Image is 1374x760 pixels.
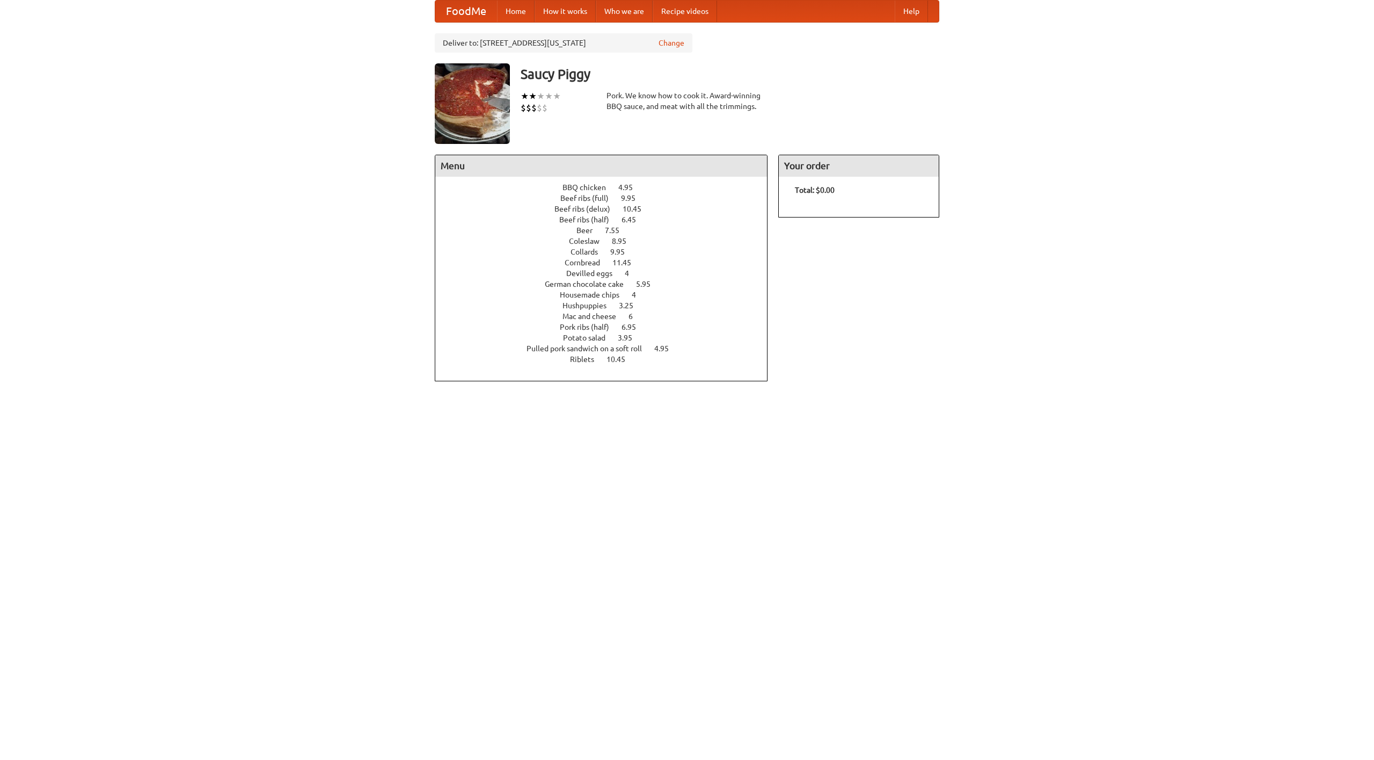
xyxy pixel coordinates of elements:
span: 7.55 [605,226,630,235]
a: Home [497,1,535,22]
span: 10.45 [606,355,636,364]
li: $ [537,102,542,114]
span: 6.45 [622,215,647,224]
a: Who we are [596,1,653,22]
a: Pork ribs (half) 6.95 [560,323,656,331]
a: Help [895,1,928,22]
a: Change [659,38,684,48]
a: Riblets 10.45 [570,355,645,364]
li: $ [526,102,531,114]
a: Hushpuppies 3.25 [562,301,653,310]
a: Cornbread 11.45 [565,258,651,267]
span: BBQ chicken [562,183,617,192]
a: Pulled pork sandwich on a soft roll 4.95 [527,344,689,353]
li: ★ [529,90,537,102]
span: Cornbread [565,258,611,267]
li: ★ [553,90,561,102]
a: Recipe videos [653,1,717,22]
span: 4.95 [654,344,679,353]
span: Pulled pork sandwich on a soft roll [527,344,653,353]
span: 3.25 [619,301,644,310]
img: angular.jpg [435,63,510,144]
span: 4 [625,269,640,278]
span: Riblets [570,355,605,364]
li: $ [542,102,547,114]
span: Collards [571,248,609,256]
span: Beef ribs (full) [560,194,619,202]
span: 8.95 [612,237,637,245]
span: Pork ribs (half) [560,323,620,331]
span: Beef ribs (half) [559,215,620,224]
div: Pork. We know how to cook it. Award-winning BBQ sauce, and meat with all the trimmings. [606,90,768,112]
li: $ [521,102,526,114]
a: German chocolate cake 5.95 [545,280,670,288]
a: Beef ribs (delux) 10.45 [554,205,661,213]
span: 3.95 [618,334,643,342]
span: 4.95 [618,183,644,192]
span: Beer [576,226,603,235]
span: Potato salad [563,334,616,342]
span: German chocolate cake [545,280,634,288]
span: 6 [628,312,644,321]
h4: Your order [779,155,939,177]
span: Mac and cheese [562,312,627,321]
span: Housemade chips [560,291,630,299]
a: Beef ribs (half) 6.45 [559,215,656,224]
li: $ [531,102,537,114]
li: ★ [537,90,545,102]
span: 4 [632,291,647,299]
li: ★ [521,90,529,102]
span: Beef ribs (delux) [554,205,621,213]
a: How it works [535,1,596,22]
a: Housemade chips 4 [560,291,656,299]
a: Beer 7.55 [576,226,639,235]
span: Hushpuppies [562,301,617,310]
a: Devilled eggs 4 [566,269,649,278]
a: FoodMe [435,1,497,22]
h3: Saucy Piggy [521,63,939,85]
span: 10.45 [623,205,652,213]
a: Collards 9.95 [571,248,645,256]
span: Devilled eggs [566,269,623,278]
span: 11.45 [612,258,642,267]
span: 6.95 [622,323,647,331]
b: Total: $0.00 [795,186,835,194]
span: 5.95 [636,280,661,288]
span: 9.95 [610,248,635,256]
h4: Menu [435,155,767,177]
a: Potato salad 3.95 [563,334,652,342]
span: 9.95 [621,194,646,202]
a: BBQ chicken 4.95 [562,183,653,192]
a: Beef ribs (full) 9.95 [560,194,655,202]
li: ★ [545,90,553,102]
span: Coleslaw [569,237,610,245]
a: Coleslaw 8.95 [569,237,646,245]
a: Mac and cheese 6 [562,312,653,321]
div: Deliver to: [STREET_ADDRESS][US_STATE] [435,33,692,53]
